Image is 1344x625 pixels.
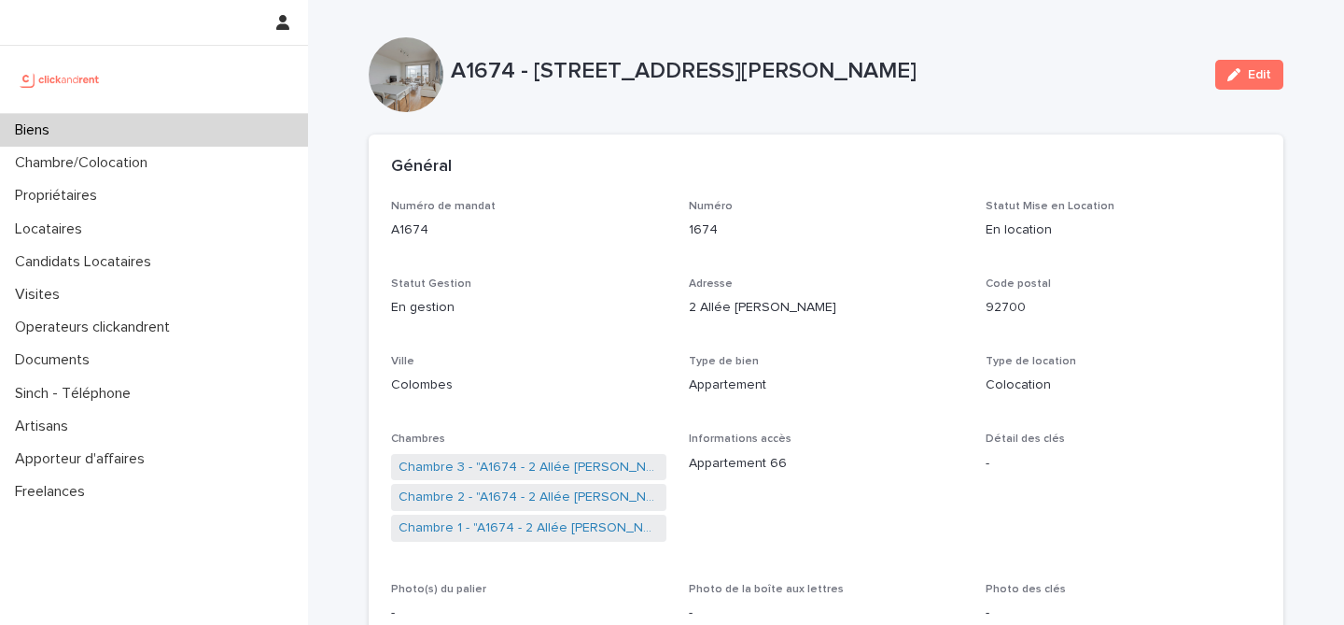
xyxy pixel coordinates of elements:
[986,356,1076,367] span: Type de location
[1215,60,1283,90] button: Edit
[7,121,64,139] p: Biens
[7,418,83,435] p: Artisans
[391,376,666,395] p: Colombes
[391,356,414,367] span: Ville
[986,278,1051,290] span: Code postal
[986,454,1261,474] p: -
[391,433,445,445] span: Chambres
[391,298,666,318] p: En gestion
[689,356,759,367] span: Type de bien
[689,433,791,445] span: Informations accès
[689,278,733,290] span: Adresse
[7,220,97,238] p: Locataires
[689,201,733,212] span: Numéro
[391,220,666,240] p: A1674
[391,278,471,290] span: Statut Gestion
[986,298,1261,318] p: 92700
[391,201,496,212] span: Numéro de mandat
[399,458,659,477] a: Chambre 3 - "A1674 - 2 Allée [PERSON_NAME], Colombes 92700"
[391,604,666,623] p: -
[7,385,146,403] p: Sinch - Téléphone
[15,61,105,98] img: UCB0brd3T0yccxBKYDjQ
[7,253,166,271] p: Candidats Locataires
[7,154,162,172] p: Chambre/Colocation
[391,584,486,595] span: Photo(s) du palier
[689,584,844,595] span: Photo de la boîte aux lettres
[689,454,964,474] p: Appartement 66
[7,450,160,468] p: Apporteur d'affaires
[689,376,964,395] p: Appartement
[986,220,1261,240] p: En location
[689,604,964,623] p: -
[391,157,452,178] h2: Général
[689,220,964,240] p: 1674
[986,201,1114,212] span: Statut Mise en Location
[399,488,659,507] a: Chambre 2 - "A1674 - 2 Allée [PERSON_NAME], Colombes 92700"
[451,58,1200,85] p: A1674 - [STREET_ADDRESS][PERSON_NAME]
[7,351,105,369] p: Documents
[986,604,1261,623] p: -
[7,187,112,205] p: Propriétaires
[986,433,1065,445] span: Détail des clés
[986,584,1066,595] span: Photo des clés
[689,298,964,318] p: 2 Allée [PERSON_NAME]
[7,319,185,336] p: Operateurs clickandrent
[7,483,100,501] p: Freelances
[1248,68,1271,81] span: Edit
[399,518,659,538] a: Chambre 1 - "A1674 - 2 Allée [PERSON_NAME], Colombes 92700"
[986,376,1261,395] p: Colocation
[7,286,75,304] p: Visites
